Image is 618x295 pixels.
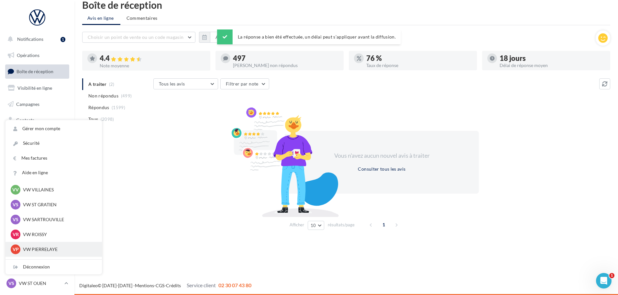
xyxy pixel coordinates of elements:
span: 10 [311,223,316,228]
div: 76 % [366,55,472,62]
div: 497 [233,55,338,62]
button: Tous les avis [153,78,218,89]
button: Notifications 1 [4,32,68,46]
span: Non répondus [88,93,118,99]
div: Déconnexion [6,260,102,274]
button: Choisir un point de vente ou un code magasin [82,32,195,43]
p: VW ST OUEN [19,280,62,287]
span: Campagnes [16,101,39,107]
span: Boîte de réception [17,69,53,74]
a: PLV et print personnalisable [4,162,71,181]
a: Visibilité en ligne [4,81,71,95]
div: Note moyenne [100,63,205,68]
button: Au total [210,32,238,43]
p: VW VILLAINES [23,187,94,193]
a: Mentions [135,283,154,288]
span: 1 [609,273,614,278]
span: Tous les avis [159,81,185,86]
span: VS [13,216,18,223]
span: (499) [121,93,132,98]
span: VP [13,246,19,253]
a: Opérations [4,49,71,62]
span: Service client [187,282,216,288]
span: Opérations [17,52,39,58]
span: (1599) [112,105,125,110]
a: Sécurité [6,136,102,151]
span: © [DATE]-[DATE] - - - [79,283,251,288]
a: Calendrier [4,146,71,159]
button: Filtrer par note [220,78,269,89]
button: Au total [199,32,238,43]
span: 1 [379,220,389,230]
span: résultats/page [328,222,355,228]
span: Commentaires [127,15,158,21]
span: VS [13,201,18,208]
div: Vous n'avez aucun nouvel avis à traiter [326,152,437,160]
div: 18 jours [500,55,605,62]
span: Contacts [16,117,34,123]
p: VW PIERRELAYE [23,246,94,253]
div: Délai de réponse moyen [500,63,605,68]
span: Choisir un point de vente ou un code magasin [88,34,183,40]
a: Médiathèque [4,130,71,143]
button: 10 [308,221,324,230]
span: VV [12,187,19,193]
a: Contacts [4,113,71,127]
span: Répondus [88,104,109,111]
p: VW ROISSY [23,231,94,238]
a: VS VW ST OUEN [5,277,69,289]
span: Visibilité en ligne [17,85,52,91]
div: Taux de réponse [366,63,472,68]
a: Aide en ligne [6,165,102,180]
span: 02 30 07 43 80 [218,282,251,288]
span: (2098) [101,117,114,122]
p: VW ST GRATIEN [23,201,94,208]
div: 1 [61,37,65,42]
iframe: Intercom live chat [596,273,612,289]
div: [PERSON_NAME] non répondus [233,63,338,68]
button: Consulter tous les avis [355,165,408,173]
div: 4.4 [100,55,205,62]
a: CGS [156,283,164,288]
span: Afficher [290,222,304,228]
p: VW SARTROUVILLE [23,216,94,223]
span: Notifications [17,36,43,42]
span: VS [8,280,14,287]
span: VR [13,231,19,238]
a: Mes factures [6,151,102,165]
a: Boîte de réception [4,64,71,78]
a: Campagnes [4,97,71,111]
a: Campagnes DataOnDemand [4,183,71,202]
span: Tous [88,116,98,122]
div: La réponse a bien été effectuée, un délai peut s’appliquer avant la diffusion. [217,29,401,44]
a: Crédits [166,283,181,288]
a: Digitaleo [79,283,98,288]
a: Gérer mon compte [6,121,102,136]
